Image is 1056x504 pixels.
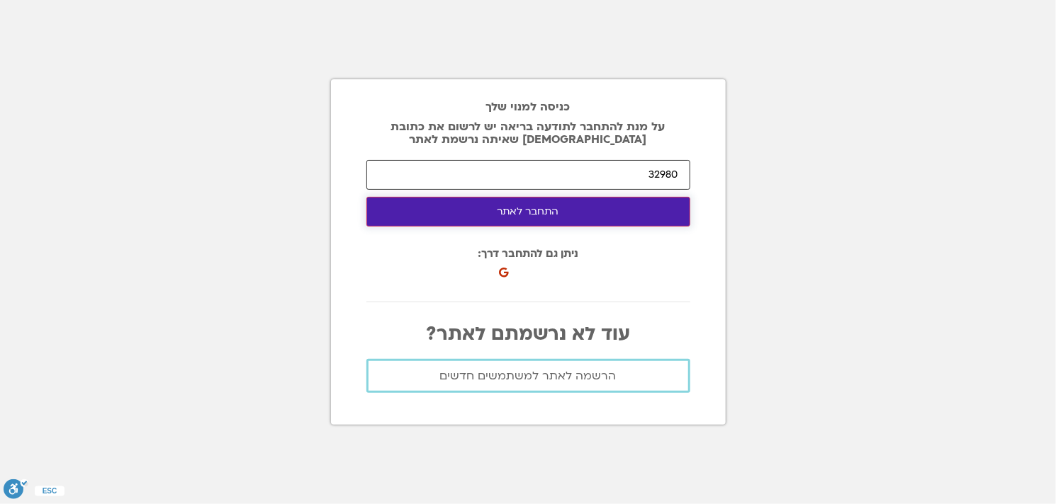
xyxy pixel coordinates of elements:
h2: כניסה למנוי שלך [366,101,690,113]
a: הרשמה לאתר למשתמשים חדשים [366,359,690,393]
input: הקוד שקיבלת [366,160,690,190]
p: על מנת להתחבר לתודעה בריאה יש לרשום את כתובת [DEMOGRAPHIC_DATA] שאיתה נרשמת לאתר [366,120,690,146]
p: עוד לא נרשמתם לאתר? [366,323,690,345]
span: הרשמה לאתר למשתמשים חדשים [440,370,617,382]
iframe: כפתור לכניסה באמצעות חשבון Google [502,252,658,283]
button: התחבר לאתר [366,197,690,227]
